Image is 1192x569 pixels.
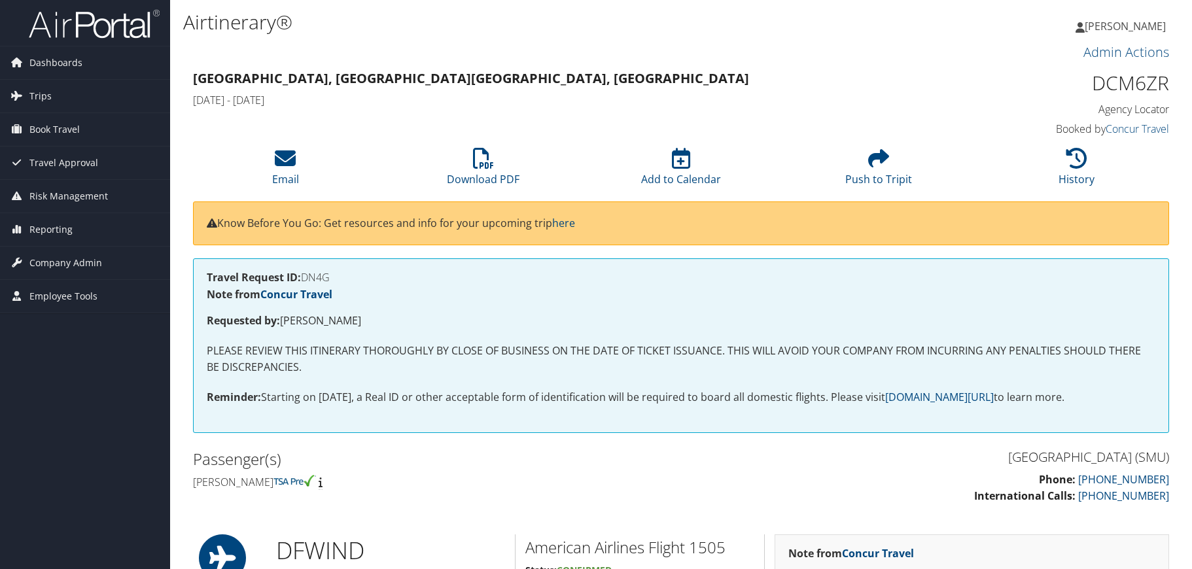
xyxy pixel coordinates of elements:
p: Know Before You Go: Get resources and info for your upcoming trip [207,215,1155,232]
h4: Agency Locator [940,102,1170,116]
img: tsa-precheck.png [273,475,316,487]
a: Concur Travel [260,287,332,302]
img: airportal-logo.png [29,9,160,39]
h4: [PERSON_NAME] [193,475,671,489]
h4: Booked by [940,122,1170,136]
a: Concur Travel [842,546,914,560]
strong: Travel Request ID: [207,270,301,284]
span: Travel Approval [29,147,98,179]
a: Concur Travel [1106,122,1169,136]
p: Starting on [DATE], a Real ID or other acceptable form of identification will be required to boar... [207,389,1155,406]
span: Employee Tools [29,280,97,313]
h1: Airtinerary® [183,9,847,36]
a: Admin Actions [1083,43,1169,61]
strong: Reminder: [207,390,261,404]
span: Reporting [29,213,73,246]
h4: [DATE] - [DATE] [193,93,920,107]
strong: Note from [788,546,914,560]
a: here [552,216,575,230]
a: History [1059,155,1095,186]
a: Push to Tripit [845,155,912,186]
span: Company Admin [29,247,102,279]
strong: Requested by: [207,313,280,328]
h3: [GEOGRAPHIC_DATA] (SMU) [691,448,1169,466]
span: Risk Management [29,180,108,213]
strong: Note from [207,287,332,302]
span: Dashboards [29,46,82,79]
a: [PHONE_NUMBER] [1078,489,1169,503]
a: Email [272,155,299,186]
h1: DFW IND [276,534,506,567]
h2: American Airlines Flight 1505 [525,536,754,559]
span: Book Travel [29,113,80,146]
strong: Phone: [1039,472,1076,487]
a: Download PDF [447,155,519,186]
a: [DOMAIN_NAME][URL] [885,390,994,404]
h4: DN4G [207,272,1155,283]
a: Add to Calendar [641,155,721,186]
span: Trips [29,80,52,112]
h2: Passenger(s) [193,448,671,470]
p: PLEASE REVIEW THIS ITINERARY THOROUGHLY BY CLOSE OF BUSINESS ON THE DATE OF TICKET ISSUANCE. THIS... [207,343,1155,376]
a: [PHONE_NUMBER] [1078,472,1169,487]
a: [PERSON_NAME] [1076,7,1179,46]
h1: DCM6ZR [940,69,1170,97]
strong: International Calls: [974,489,1076,503]
p: [PERSON_NAME] [207,313,1155,330]
span: [PERSON_NAME] [1085,19,1166,33]
strong: [GEOGRAPHIC_DATA], [GEOGRAPHIC_DATA] [GEOGRAPHIC_DATA], [GEOGRAPHIC_DATA] [193,69,749,87]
